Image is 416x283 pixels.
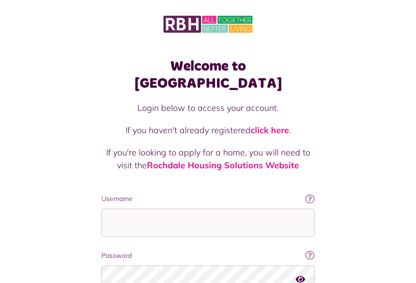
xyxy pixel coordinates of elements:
[101,124,315,137] p: If you haven't already registered .
[101,251,315,261] label: Password
[101,101,315,114] p: Login below to access your account.
[101,194,315,204] label: Username
[251,125,289,136] a: click here
[147,160,299,171] a: Rochdale Housing Solutions Website
[101,58,315,92] h1: Welcome to [GEOGRAPHIC_DATA]
[101,146,315,172] p: If you're looking to apply for a home, you will need to visit the
[163,14,253,34] img: MyRBH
